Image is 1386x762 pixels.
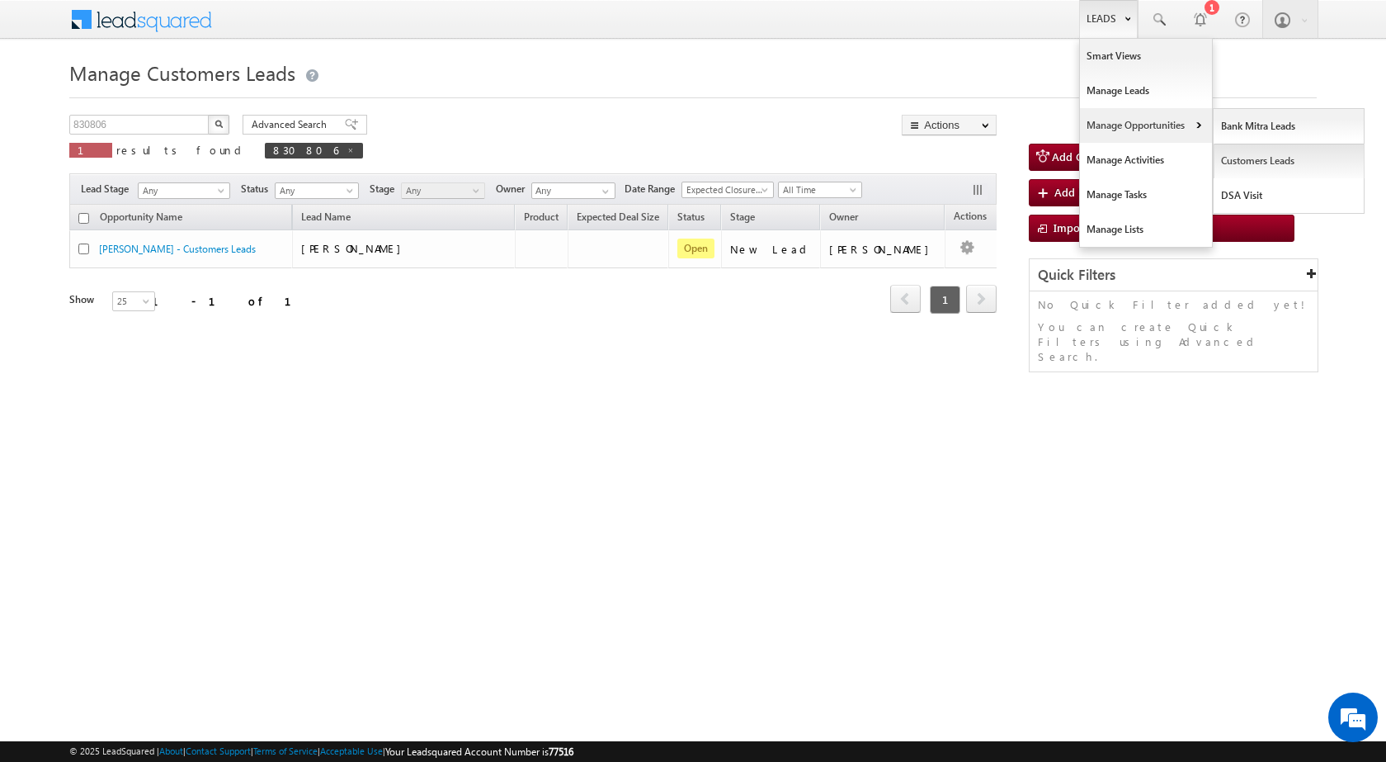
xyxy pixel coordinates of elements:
[890,285,921,313] span: prev
[78,213,89,224] input: Check all records
[682,182,768,197] span: Expected Closure Date
[81,182,135,196] span: Lead Stage
[1080,73,1212,108] a: Manage Leads
[152,291,311,310] div: 1 - 1 of 1
[778,182,862,198] a: All Time
[945,207,995,229] span: Actions
[21,153,301,495] textarea: Type your message and hit 'Enter'
[320,745,383,756] a: Acceptable Use
[1214,109,1365,144] a: Bank Mitra Leads
[138,182,230,199] a: Any
[669,208,713,230] a: Status
[69,744,573,760] span: © 2025 LeadSquared | | | | |
[1214,144,1365,178] a: Customers Leads
[159,745,183,756] a: About
[625,182,681,196] span: Date Range
[730,211,755,223] span: Stage
[385,745,573,758] span: Your Leadsquared Account Number is
[112,291,155,311] a: 25
[28,87,69,108] img: d_60004797649_company_0_60004797649
[779,182,857,197] span: All Time
[224,509,299,531] em: Start Chat
[1080,108,1212,143] a: Manage Opportunities
[78,143,104,157] span: 1
[1080,177,1212,212] a: Manage Tasks
[730,242,813,257] div: New Lead
[593,183,614,200] a: Show All Items
[86,87,277,108] div: Chat with us now
[301,241,409,255] span: [PERSON_NAME]
[1038,297,1309,312] p: No Quick Filter added yet!
[401,182,485,199] a: Any
[100,211,182,223] span: Opportunity Name
[402,183,480,198] span: Any
[116,143,247,157] span: results found
[252,117,332,132] span: Advanced Search
[496,182,531,196] span: Owner
[99,243,256,255] a: [PERSON_NAME] - Customers Leads
[253,745,318,756] a: Terms of Service
[275,182,359,199] a: Any
[69,292,99,307] div: Show
[276,183,354,198] span: Any
[1038,319,1309,364] p: You can create Quick Filters using Advanced Search.
[677,239,714,258] span: Open
[1080,39,1212,73] a: Smart Views
[69,59,295,86] span: Manage Customers Leads
[568,208,667,230] a: Expected Deal Size
[1052,149,1161,163] span: Add Customers Leads
[1054,220,1176,234] span: Import Customers Leads
[113,294,157,309] span: 25
[829,242,937,257] div: [PERSON_NAME]
[722,208,763,230] a: Stage
[681,182,774,198] a: Expected Closure Date
[531,182,615,199] input: Type to Search
[293,208,359,230] span: Lead Name
[271,8,310,48] div: Minimize live chat window
[214,120,223,128] img: Search
[1080,143,1212,177] a: Manage Activities
[241,182,275,196] span: Status
[829,211,858,223] span: Owner
[370,182,401,196] span: Stage
[902,115,997,135] button: Actions
[1054,185,1127,199] span: Add New Lead
[1214,178,1365,213] a: DSA Visit
[1030,259,1318,291] div: Quick Filters
[92,208,191,230] a: Opportunity Name
[549,745,573,758] span: 77516
[577,211,659,223] span: Expected Deal Size
[930,286,960,314] span: 1
[966,285,997,313] span: next
[966,286,997,313] a: next
[890,286,921,313] a: prev
[1080,212,1212,247] a: Manage Lists
[139,183,224,198] span: Any
[186,745,251,756] a: Contact Support
[273,143,338,157] span: 830806
[524,211,559,223] span: Product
